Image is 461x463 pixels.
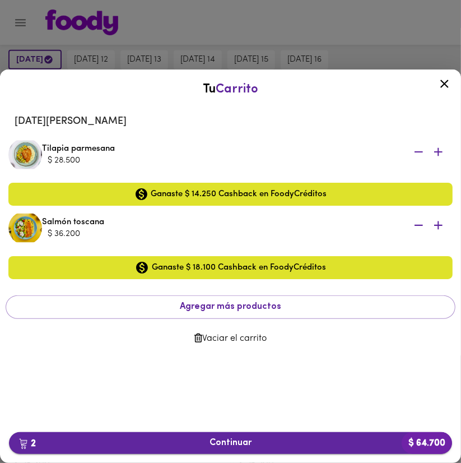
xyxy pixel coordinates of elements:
span: Vaciar el carrito [15,334,446,344]
div: Tilapia parmesana [42,143,453,167]
div: Ganaste $ 18.100 Cashback en FoodyCréditos [8,256,453,279]
div: $ 28.500 [48,155,397,166]
span: Continuar [18,438,443,448]
img: cart.png [19,438,27,450]
iframe: Messagebird Livechat Widget [407,409,461,463]
div: Ganaste $ 14.250 Cashback en FoodyCréditos [8,183,453,206]
img: Tilapia parmesana [8,138,42,172]
li: [DATE][PERSON_NAME] [6,108,455,135]
div: Salmón toscana [42,216,453,240]
img: Salmón toscana [8,211,42,245]
b: 2 [12,436,43,451]
div: Tu [11,81,450,98]
button: Vaciar el carrito [6,328,455,350]
div: $ 36.200 [48,228,397,240]
span: Agregar más productos [15,302,446,312]
button: Agregar más productos [6,295,455,318]
b: $ 64.700 [402,432,452,454]
span: Carrito [216,83,258,96]
button: 2Continuar$ 64.700 [9,432,452,454]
